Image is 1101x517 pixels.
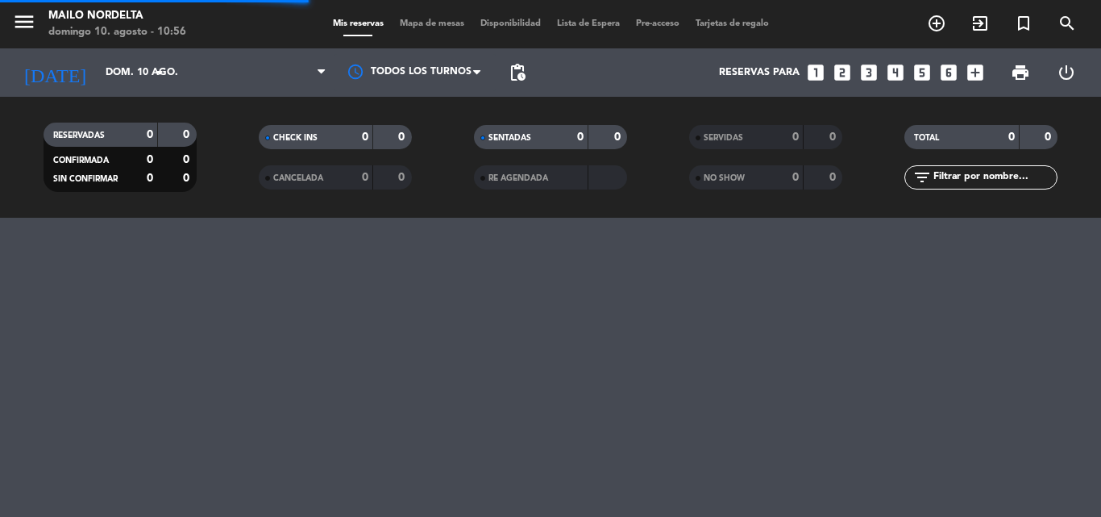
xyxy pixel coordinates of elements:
span: Mis reservas [325,19,392,28]
i: filter_list [912,168,932,187]
strong: 0 [829,131,839,143]
i: looks_4 [885,62,906,83]
span: Reservas para [719,67,800,78]
strong: 0 [183,154,193,165]
i: looks_3 [858,62,879,83]
i: looks_two [832,62,853,83]
strong: 0 [147,129,153,140]
span: print [1011,63,1030,82]
i: looks_5 [912,62,933,83]
div: Mailo Nordelta [48,8,186,24]
span: NO SHOW [704,174,745,182]
i: looks_6 [938,62,959,83]
span: Tarjetas de regalo [688,19,777,28]
strong: 0 [398,172,408,183]
strong: 0 [398,131,408,143]
i: turned_in_not [1014,14,1033,33]
i: arrow_drop_down [150,63,169,82]
strong: 0 [829,172,839,183]
div: LOG OUT [1043,48,1089,97]
span: Lista de Espera [549,19,628,28]
span: pending_actions [508,63,527,82]
strong: 0 [147,154,153,165]
span: Pre-acceso [628,19,688,28]
strong: 0 [362,131,368,143]
i: exit_to_app [970,14,990,33]
i: looks_one [805,62,826,83]
span: RESERVADAS [53,131,105,140]
i: add_circle_outline [927,14,946,33]
strong: 0 [362,172,368,183]
div: domingo 10. agosto - 10:56 [48,24,186,40]
i: search [1057,14,1077,33]
span: SENTADAS [488,134,531,142]
span: Mapa de mesas [392,19,472,28]
strong: 0 [183,173,193,184]
span: SIN CONFIRMAR [53,175,118,183]
i: add_box [965,62,986,83]
span: Disponibilidad [472,19,549,28]
strong: 0 [792,172,799,183]
strong: 0 [1045,131,1054,143]
i: menu [12,10,36,34]
span: RE AGENDADA [488,174,548,182]
i: [DATE] [12,55,98,90]
span: CANCELADA [273,174,323,182]
button: menu [12,10,36,40]
strong: 0 [1008,131,1015,143]
span: SERVIDAS [704,134,743,142]
strong: 0 [183,129,193,140]
strong: 0 [147,173,153,184]
span: CHECK INS [273,134,318,142]
strong: 0 [577,131,584,143]
span: TOTAL [914,134,939,142]
strong: 0 [614,131,624,143]
i: power_settings_new [1057,63,1076,82]
strong: 0 [792,131,799,143]
input: Filtrar por nombre... [932,169,1057,186]
span: CONFIRMADA [53,156,109,165]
